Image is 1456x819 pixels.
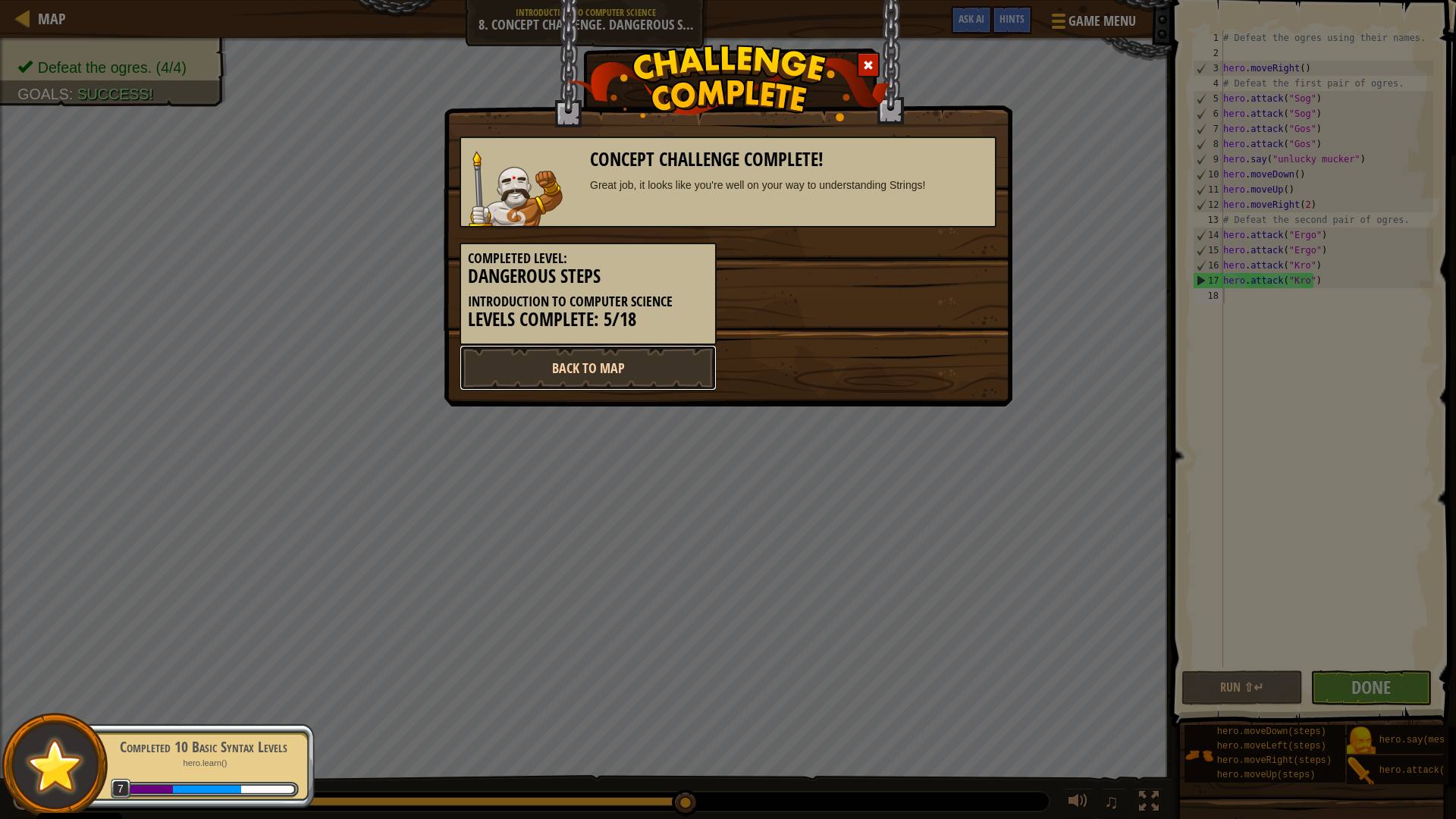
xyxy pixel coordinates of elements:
[468,309,708,330] h3: Levels Complete: 5/18
[20,732,89,799] img: default.png
[468,266,708,287] h3: Dangerous Steps
[111,779,131,799] span: 7
[460,345,717,391] a: Back to Map
[468,294,708,309] h5: Introduction to Computer Science
[590,177,988,193] div: Great job, it looks like you're well on your way to understanding Strings!
[108,758,299,769] p: hero.learn()
[241,786,293,793] div: 23 XP until level 8
[566,45,891,121] img: challenge_complete.png
[469,151,563,226] img: goliath.png
[590,149,988,170] h3: Concept Challenge Complete!
[108,736,299,758] div: Completed 10 Basic Syntax Levels
[173,786,241,793] div: 30 XP earned
[468,251,708,266] h5: Completed Level:
[127,786,173,793] div: 283 XP in total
